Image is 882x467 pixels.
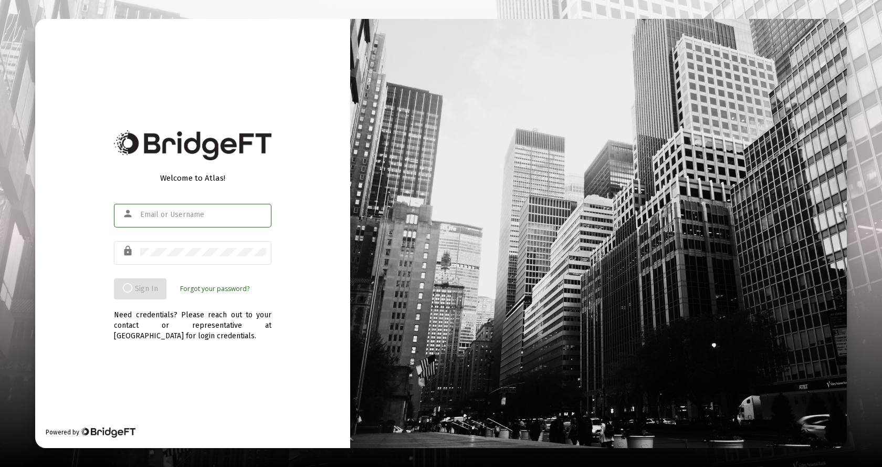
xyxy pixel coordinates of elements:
img: Bridge Financial Technology Logo [80,427,135,438]
div: Powered by [46,427,135,438]
a: Forgot your password? [180,284,249,294]
div: Welcome to Atlas! [114,173,271,183]
img: Bridge Financial Technology Logo [114,130,271,160]
button: Sign In [114,278,166,299]
span: Sign In [122,284,158,293]
mat-icon: person [122,207,135,220]
mat-icon: lock [122,245,135,257]
input: Email or Username [140,211,266,219]
div: Need credentials? Please reach out to your contact or representative at [GEOGRAPHIC_DATA] for log... [114,299,271,341]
